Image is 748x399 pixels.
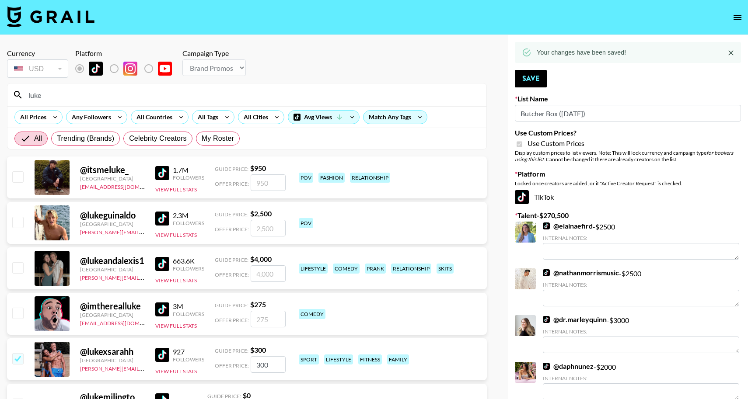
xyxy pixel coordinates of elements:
span: Trending (Brands) [57,133,114,144]
input: 300 [251,356,286,373]
strong: $ 275 [250,300,266,309]
a: [PERSON_NAME][EMAIL_ADDRESS][DOMAIN_NAME] [80,227,210,236]
button: View Full Stats [155,232,197,238]
div: prank [365,264,386,274]
img: YouTube [158,62,172,76]
div: All Countries [131,111,174,124]
em: for bookers using this list [515,149,733,163]
img: TikTok [89,62,103,76]
div: All Prices [15,111,48,124]
div: Followers [173,174,204,181]
div: skits [437,264,454,274]
div: Locked once creators are added, or if "Active Creator Request" is checked. [515,180,741,187]
button: Close [724,46,738,59]
div: Platform [75,49,179,58]
div: Followers [173,311,204,317]
span: Offer Price: [215,226,249,232]
button: open drawer [729,9,746,26]
span: Offer Price: [215,271,249,278]
a: [PERSON_NAME][EMAIL_ADDRESS][DOMAIN_NAME] [80,273,210,281]
span: Celebrity Creators [129,133,187,144]
button: View Full Stats [155,277,197,284]
div: comedy [299,309,325,319]
a: [EMAIL_ADDRESS][DOMAIN_NAME] [80,182,168,190]
img: TikTok [543,222,550,229]
div: - $ 2500 [543,268,739,306]
div: @ lukeguinaldo [80,210,145,221]
a: @daphnunez [543,362,594,371]
span: Use Custom Prices [528,139,584,148]
button: View Full Stats [155,323,197,329]
div: TikTok [515,190,741,204]
div: Followers [173,265,204,272]
div: Currency [7,49,68,58]
span: My Roster [202,133,234,144]
img: Instagram [123,62,137,76]
div: All Cities [238,111,270,124]
label: Use Custom Prices? [515,128,741,137]
img: TikTok [155,166,169,180]
strong: $ 2,500 [250,209,272,218]
div: List locked to TikTok. [75,59,179,78]
a: [EMAIL_ADDRESS][DOMAIN_NAME] [80,318,168,326]
img: TikTok [155,212,169,226]
div: [GEOGRAPHIC_DATA] [80,266,145,273]
img: Grail Talent [7,6,94,27]
div: fitness [358,354,382,364]
div: USD [9,61,66,76]
span: Guide Price: [215,347,248,354]
strong: $ 4,000 [250,255,272,263]
input: 4,000 [251,265,286,282]
div: 1.7M [173,166,204,174]
div: @ itsmeluke_ [80,164,145,175]
div: Followers [173,356,204,363]
div: family [387,354,409,364]
div: Campaign Type [182,49,246,58]
a: @elainaefird [543,222,593,230]
input: Search by User Name [23,88,481,102]
div: 2.3M [173,211,204,220]
div: Any Followers [66,111,113,124]
div: [GEOGRAPHIC_DATA] [80,175,145,182]
div: Your changes have been saved! [537,45,626,60]
strong: $ 300 [250,346,266,354]
div: Internal Notes: [543,281,739,288]
div: fashion [318,173,345,183]
img: TikTok [543,316,550,323]
div: Avg Views [288,111,359,124]
div: 3M [173,302,204,311]
div: @ lukexsarahh [80,346,145,357]
div: Internal Notes: [543,375,739,382]
span: All [34,133,42,144]
div: sport [299,354,319,364]
div: All Tags [192,111,220,124]
input: 950 [251,174,286,191]
div: Internal Notes: [543,235,739,241]
img: TikTok [155,302,169,316]
div: Internal Notes: [543,328,739,335]
label: Platform [515,170,741,178]
div: pov [299,173,313,183]
div: Currency is locked to USD [7,58,68,80]
img: TikTok [515,190,529,204]
a: @nathanmorrismusic [543,268,619,277]
span: Offer Price: [215,362,249,369]
div: lifestyle [324,354,353,364]
div: - $ 3000 [543,315,739,353]
a: @dr.marleyquinn [543,315,607,324]
img: TikTok [155,348,169,362]
input: 2,500 [251,220,286,236]
div: 663.6K [173,257,204,265]
img: TikTok [543,363,550,370]
div: - $ 2500 [543,222,739,260]
span: Guide Price: [215,166,248,172]
div: Followers [173,220,204,226]
div: @ lukeandalexis1 [80,255,145,266]
div: relationship [391,264,431,274]
div: Match Any Tags [364,111,427,124]
span: Guide Price: [215,257,248,263]
div: @ imtherealluke [80,301,145,312]
input: 275 [251,311,286,327]
div: comedy [333,264,360,274]
div: lifestyle [299,264,328,274]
